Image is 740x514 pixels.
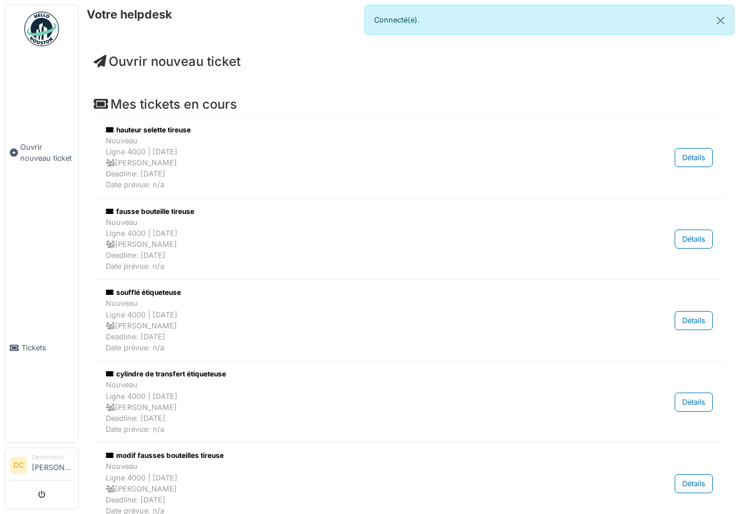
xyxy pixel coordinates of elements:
[106,450,608,461] div: modif fausses bouteilles tireuse
[21,342,73,353] span: Tickets
[32,453,73,461] div: Demandeur
[20,142,73,164] span: Ouvrir nouveau ticket
[675,311,713,330] div: Détails
[675,148,713,167] div: Détails
[106,206,608,217] div: fausse bouteille tireuse
[10,453,73,480] a: DC Demandeur[PERSON_NAME]
[103,204,716,275] a: fausse bouteille tireuse NouveauLigne 4000 | [DATE] [PERSON_NAME]Deadline: [DATE]Date prévue: n/a...
[103,122,716,194] a: hauteur selette tireuse NouveauLigne 4000 | [DATE] [PERSON_NAME]Deadline: [DATE]Date prévue: n/a ...
[675,393,713,412] div: Détails
[94,54,240,69] a: Ouvrir nouveau ticket
[94,97,725,112] h4: Mes tickets en cours
[675,230,713,249] div: Détails
[106,298,608,353] div: Nouveau Ligne 4000 | [DATE] [PERSON_NAME] Deadline: [DATE] Date prévue: n/a
[106,287,608,298] div: soufflé étiqueteuse
[32,453,73,478] li: [PERSON_NAME]
[708,5,734,36] button: Close
[106,125,608,135] div: hauteur selette tireuse
[675,474,713,493] div: Détails
[106,217,608,272] div: Nouveau Ligne 4000 | [DATE] [PERSON_NAME] Deadline: [DATE] Date prévue: n/a
[5,253,78,443] a: Tickets
[106,135,608,191] div: Nouveau Ligne 4000 | [DATE] [PERSON_NAME] Deadline: [DATE] Date prévue: n/a
[106,369,608,379] div: cylindre de transfert étiqueteuse
[10,457,27,474] li: DC
[103,284,716,356] a: soufflé étiqueteuse NouveauLigne 4000 | [DATE] [PERSON_NAME]Deadline: [DATE]Date prévue: n/a Détails
[87,8,172,21] h6: Votre helpdesk
[103,366,716,438] a: cylindre de transfert étiqueteuse NouveauLigne 4000 | [DATE] [PERSON_NAME]Deadline: [DATE]Date pr...
[106,379,608,435] div: Nouveau Ligne 4000 | [DATE] [PERSON_NAME] Deadline: [DATE] Date prévue: n/a
[5,53,78,253] a: Ouvrir nouveau ticket
[24,12,59,46] img: Badge_color-CXgf-gQk.svg
[364,5,734,35] div: Connecté(e).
